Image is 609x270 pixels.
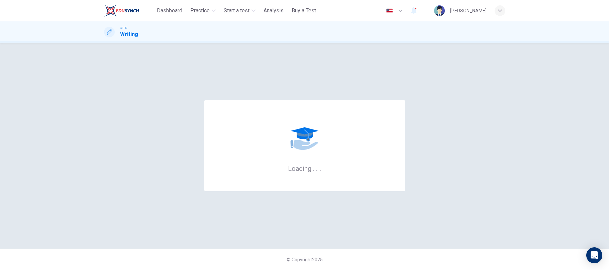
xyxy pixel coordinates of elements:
span: Buy a Test [292,7,316,15]
img: Profile picture [434,5,445,16]
h1: Writing [120,30,138,38]
span: Analysis [264,7,284,15]
button: Buy a Test [289,5,319,17]
h6: . [316,162,318,173]
button: Dashboard [154,5,185,17]
h6: . [319,162,321,173]
h6: . [312,162,315,173]
span: © Copyright 2025 [287,257,323,262]
button: Practice [188,5,218,17]
h6: Loading [288,164,321,173]
button: Analysis [261,5,286,17]
span: CEFR [120,26,127,30]
button: Start a test [221,5,258,17]
a: ELTC logo [104,4,155,17]
div: Open Intercom Messenger [586,247,602,263]
span: Practice [190,7,210,15]
span: Dashboard [157,7,182,15]
img: en [385,8,394,13]
span: Start a test [224,7,249,15]
img: ELTC logo [104,4,139,17]
div: [PERSON_NAME] [450,7,487,15]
